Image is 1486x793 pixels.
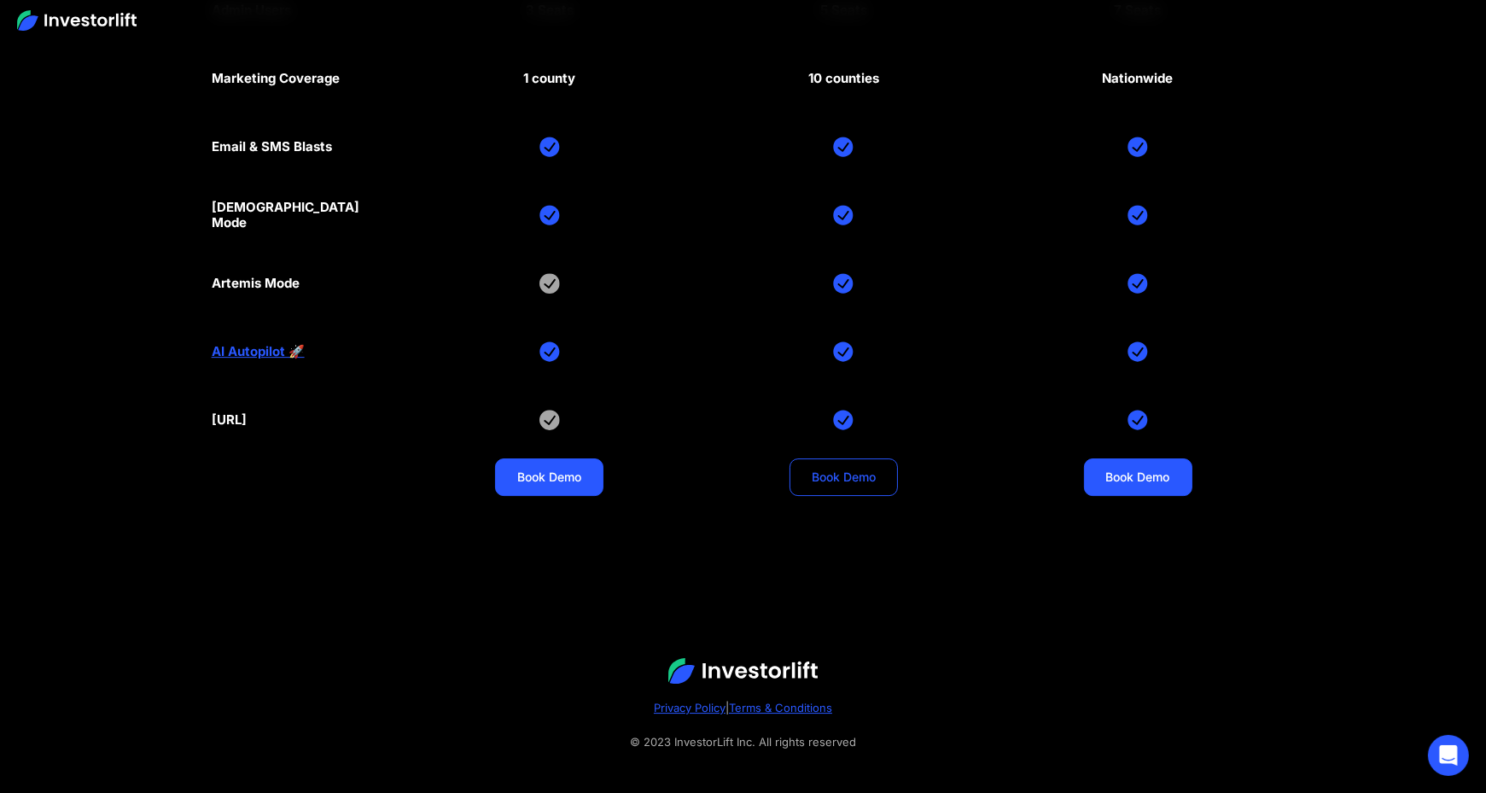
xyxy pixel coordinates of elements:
div: © 2023 InvestorLift Inc. All rights reserved [34,732,1452,752]
div: Email & SMS Blasts [212,139,332,155]
div: Artemis Mode [212,276,300,291]
a: Book Demo [495,458,603,496]
a: Terms & Conditions [729,701,832,714]
a: AI Autopilot 🚀 [212,344,305,359]
div: [URL] [212,412,247,428]
div: Nationwide [1103,71,1174,86]
div: | [34,697,1452,718]
div: Open Intercom Messenger [1428,735,1469,776]
a: Privacy Policy [654,701,726,714]
a: Book Demo [790,458,898,496]
div: [DEMOGRAPHIC_DATA] Mode [212,200,393,230]
div: 1 county [523,71,575,86]
div: Marketing Coverage [212,71,340,86]
div: 10 counties [808,71,879,86]
a: Book Demo [1084,458,1192,496]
